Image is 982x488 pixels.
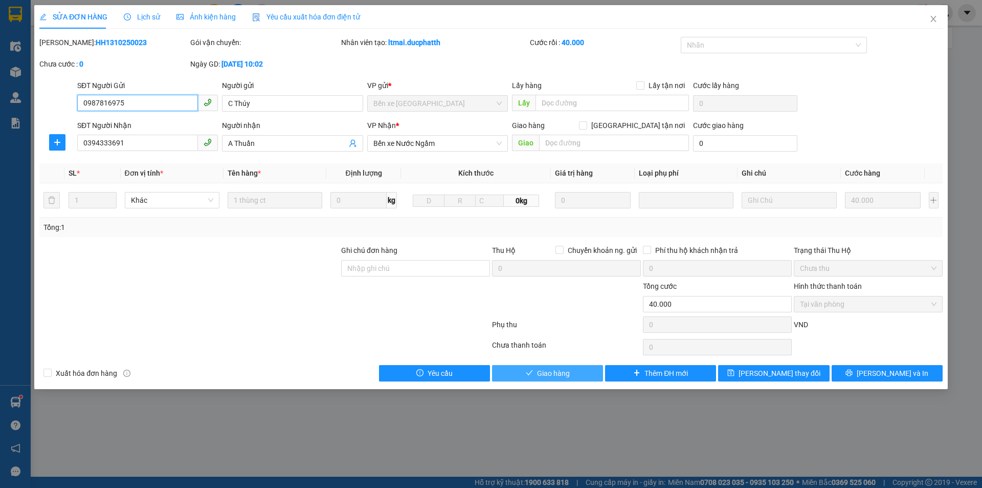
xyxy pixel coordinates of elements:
[738,163,840,183] th: Ghi chú
[537,368,570,379] span: Giao hàng
[693,121,744,130] label: Cước giao hàng
[444,195,476,207] input: R
[77,120,218,131] div: SĐT Người Nhận
[228,169,261,177] span: Tên hàng
[504,195,539,207] span: 0kg
[530,37,679,48] div: Cước rồi :
[651,245,742,256] span: Phí thu hộ khách nhận trả
[857,368,928,379] span: [PERSON_NAME] và In
[124,13,160,21] span: Lịch sử
[539,135,689,151] input: Dọc đường
[77,80,218,91] div: SĐT Người Gửi
[252,13,260,22] img: icon
[79,60,83,68] b: 0
[633,369,640,377] span: plus
[50,138,65,146] span: plus
[492,246,516,254] span: Thu Hộ
[367,121,396,130] span: VP Nhận
[428,368,453,379] span: Yêu cầu
[800,296,936,312] span: Tại văn phòng
[491,340,642,357] div: Chưa thanh toán
[349,139,357,147] span: user-add
[176,13,184,20] span: picture
[96,38,147,47] b: HH1310250023
[794,282,862,290] label: Hình thức thanh toán
[845,369,853,377] span: printer
[512,121,545,130] span: Giao hàng
[794,245,943,256] div: Trạng thái Thu Hộ
[919,5,948,34] button: Close
[845,192,921,208] input: 0
[535,95,689,111] input: Dọc đường
[373,96,502,111] span: Bến xe Hoằng Hóa
[491,319,642,337] div: Phụ thu
[929,192,939,208] button: plus
[222,120,363,131] div: Người nhận
[387,192,397,208] span: kg
[221,60,263,68] b: [DATE] 10:02
[416,369,423,377] span: exclamation-circle
[190,37,339,48] div: Gói vận chuyển:
[190,58,339,70] div: Ngày GD:
[124,13,131,20] span: clock-circle
[52,368,121,379] span: Xuất hóa đơn hàng
[693,81,739,90] label: Cước lấy hàng
[562,38,584,47] b: 40.000
[176,13,236,21] span: Ảnh kiện hàng
[204,138,212,146] span: phone
[526,369,533,377] span: check
[512,135,539,151] span: Giao
[512,81,542,90] span: Lấy hàng
[727,369,734,377] span: save
[512,95,535,111] span: Lấy
[373,136,502,151] span: Bến xe Nước Ngầm
[341,246,397,254] label: Ghi chú đơn hàng
[564,245,641,256] span: Chuyển khoản ng. gửi
[252,13,360,21] span: Yêu cầu xuất hóa đơn điện tử
[43,192,60,208] button: delete
[131,193,213,208] span: Khác
[794,321,808,329] span: VND
[644,368,688,379] span: Thêm ĐH mới
[693,135,797,152] input: Cước giao hàng
[204,98,212,107] span: phone
[367,80,508,91] div: VP gửi
[39,37,188,48] div: [PERSON_NAME]:
[125,169,163,177] span: Đơn vị tính
[222,80,363,91] div: Người gửi
[39,13,47,20] span: edit
[718,365,829,381] button: save[PERSON_NAME] thay đổi
[413,195,444,207] input: D
[39,58,188,70] div: Chưa cước :
[742,192,836,208] input: Ghi Chú
[228,192,322,208] input: VD: Bàn, Ghế
[475,195,504,207] input: C
[845,169,880,177] span: Cước hàng
[800,261,936,276] span: Chưa thu
[345,169,382,177] span: Định lượng
[39,13,107,21] span: SỬA ĐƠN HÀNG
[605,365,716,381] button: plusThêm ĐH mới
[458,169,494,177] span: Kích thước
[693,95,797,112] input: Cước lấy hàng
[643,282,677,290] span: Tổng cước
[929,15,938,23] span: close
[388,38,440,47] b: ltmai.ducphatth
[492,365,603,381] button: checkGiao hàng
[832,365,943,381] button: printer[PERSON_NAME] và In
[635,163,738,183] th: Loại phụ phí
[587,120,689,131] span: [GEOGRAPHIC_DATA] tận nơi
[123,370,130,377] span: info-circle
[69,169,77,177] span: SL
[555,169,593,177] span: Giá trị hàng
[49,134,65,151] button: plus
[341,37,528,48] div: Nhân viên tạo:
[43,222,379,233] div: Tổng: 1
[341,260,490,277] input: Ghi chú đơn hàng
[644,80,689,91] span: Lấy tận nơi
[555,192,631,208] input: 0
[739,368,820,379] span: [PERSON_NAME] thay đổi
[379,365,490,381] button: exclamation-circleYêu cầu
